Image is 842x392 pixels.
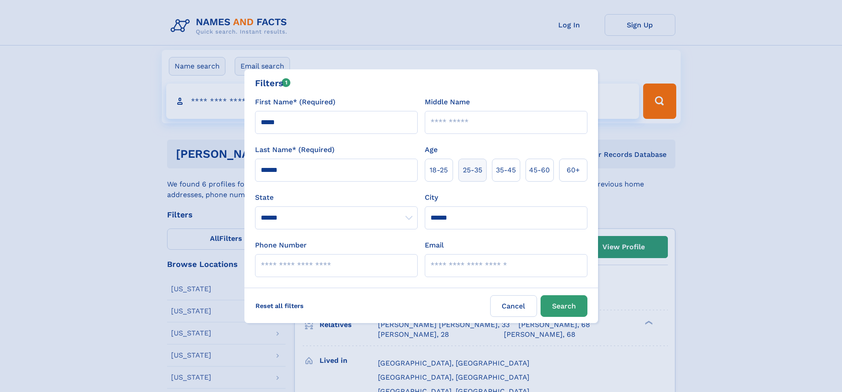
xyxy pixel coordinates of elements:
[529,165,550,175] span: 45‑60
[250,295,309,316] label: Reset all filters
[255,97,335,107] label: First Name* (Required)
[425,145,438,155] label: Age
[255,192,418,203] label: State
[255,240,307,251] label: Phone Number
[567,165,580,175] span: 60+
[490,295,537,317] label: Cancel
[425,97,470,107] label: Middle Name
[463,165,482,175] span: 25‑35
[496,165,516,175] span: 35‑45
[425,192,438,203] label: City
[541,295,587,317] button: Search
[255,145,335,155] label: Last Name* (Required)
[255,76,291,90] div: Filters
[430,165,448,175] span: 18‑25
[425,240,444,251] label: Email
